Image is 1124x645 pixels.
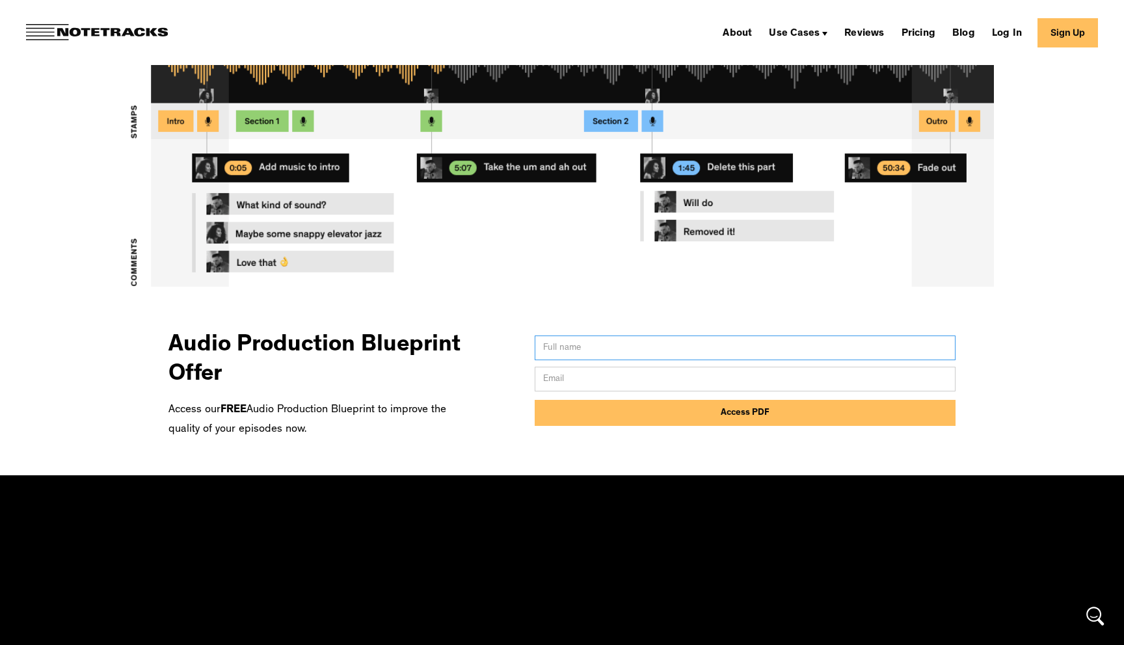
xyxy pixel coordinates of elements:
div: Use Cases [764,22,833,43]
strong: FREE [221,404,247,415]
a: About [717,22,757,43]
a: Reviews [839,22,889,43]
div: Open Intercom Messenger [1080,601,1111,632]
a: Sign Up [1037,18,1098,47]
a: Blog [947,22,980,43]
form: Email Form [535,336,956,426]
h3: Audio Production Blueprint Offer [168,319,469,391]
input: Email [535,367,956,391]
div: Use Cases [769,29,820,39]
a: Pricing [896,22,941,43]
p: Access our Audio Production Blueprint to improve the quality of your episodes now. [168,401,469,440]
input: Full name [535,336,956,360]
input: Access PDF [535,400,956,426]
a: Log In [987,22,1027,43]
